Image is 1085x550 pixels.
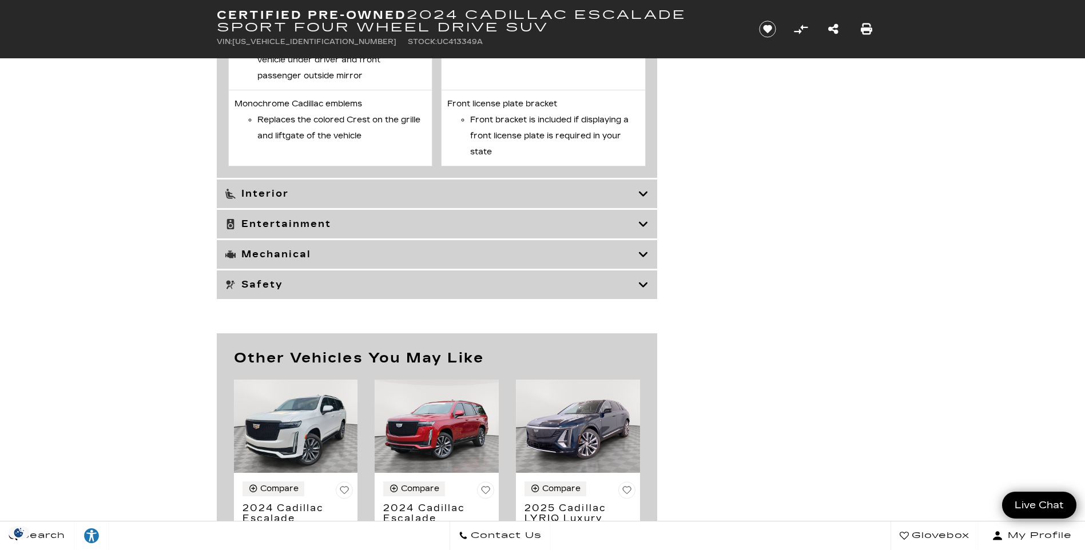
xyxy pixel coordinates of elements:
[18,528,65,544] span: Search
[828,21,838,37] a: Share this Certified Pre-Owned 2024 Cadillac Escalade Sport Four Wheel Drive SUV
[755,20,780,38] button: Save vehicle
[1003,528,1072,544] span: My Profile
[792,21,809,38] button: Compare vehicle
[74,527,109,544] div: Explore your accessibility options
[1002,492,1076,519] a: Live Chat
[260,484,299,494] div: Compare
[225,188,638,200] h3: Interior
[225,249,638,260] h3: Mechanical
[516,380,640,473] img: 2025 Cadillac LYRIQ Luxury 3
[234,380,358,473] img: 2024 Cadillac Escalade Sport
[861,21,872,37] a: Print this Certified Pre-Owned 2024 Cadillac Escalade Sport Four Wheel Drive SUV
[408,38,437,46] span: Stock:
[524,503,635,549] a: 2025 Cadillac LYRIQ Luxury 3 $78,893
[979,521,1085,550] button: Open user profile menu
[441,90,646,166] li: Front license plate bracket
[228,90,433,166] li: Monochrome Cadillac emblems
[1009,499,1070,512] span: Live Chat
[225,279,638,290] h3: Safety
[225,218,638,230] h3: Entertainment
[450,521,551,550] a: Contact Us
[375,380,499,473] img: 2024 Cadillac Escalade Sport Platinum
[470,112,639,160] li: Front bracket is included if displaying a front license plate is required in your state
[74,521,109,550] a: Explore your accessibility options
[232,38,396,46] span: [US_VEHICLE_IDENTIFICATION_NUMBER]
[524,481,586,496] button: Compare
[234,350,640,365] h2: Other Vehicles You May Like
[891,521,979,550] a: Glovebox
[217,9,740,34] h1: 2024 Cadillac Escalade Sport Four Wheel Drive SUV
[383,503,494,549] a: 2024 Cadillac Escalade Sport Platinum $97,689
[401,484,439,494] div: Compare
[243,503,331,533] h3: 2024 Cadillac Escalade Sport
[217,38,232,46] span: VIN:
[468,528,542,544] span: Contact Us
[383,503,472,533] h3: 2024 Cadillac Escalade Sport Platinum
[542,484,581,494] div: Compare
[6,527,32,539] section: Click to Open Cookie Consent Modal
[6,527,32,539] img: Opt-Out Icon
[437,38,483,46] span: UC413349A
[383,481,445,496] button: Compare
[243,503,353,549] a: 2024 Cadillac Escalade Sport $90,689
[524,503,613,533] h3: 2025 Cadillac LYRIQ Luxury 3
[257,112,427,144] li: Replaces the colored Crest on the grille and liftgate of the vehicle
[217,8,407,22] strong: Certified Pre-Owned
[909,528,969,544] span: Glovebox
[243,481,304,496] button: Compare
